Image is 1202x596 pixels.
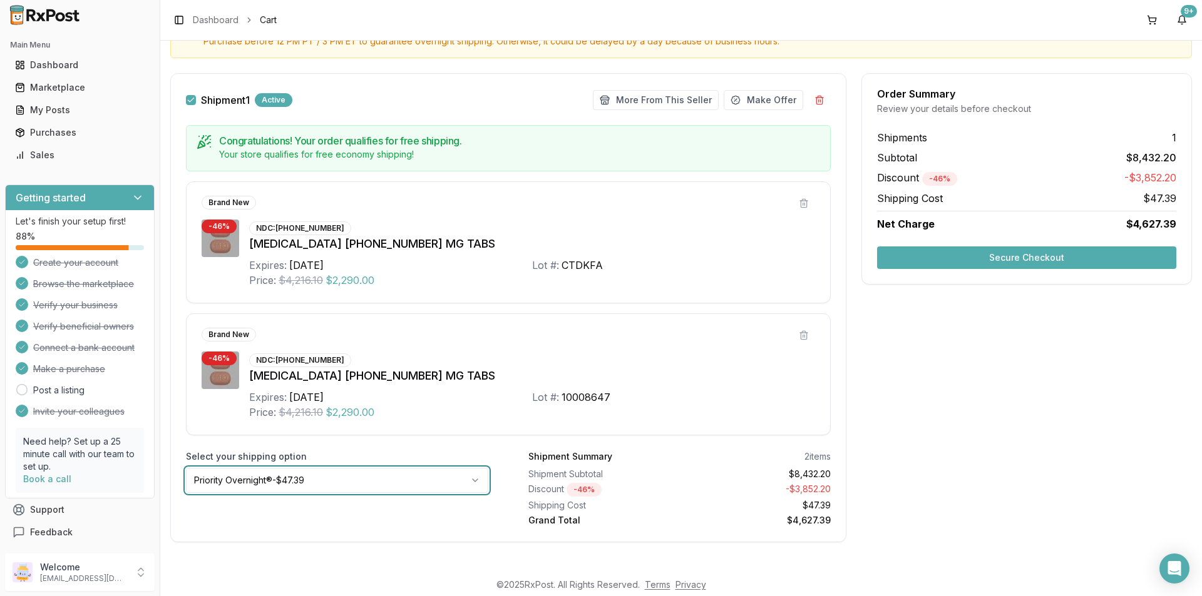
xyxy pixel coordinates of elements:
[249,273,276,288] div: Price:
[15,104,145,116] div: My Posts
[528,483,675,497] div: Discount
[877,89,1176,99] div: Order Summary
[279,273,323,288] span: $4,216.10
[593,90,719,110] button: More From This Seller
[33,256,118,269] span: Create your account
[23,473,71,484] a: Book a call
[528,468,675,480] div: Shipment Subtotal
[877,150,917,165] span: Subtotal
[567,483,602,497] div: - 46 %
[5,100,155,120] button: My Posts
[202,351,239,389] img: Biktarvy 50-200-25 MG TABS
[15,59,145,71] div: Dashboard
[528,499,675,512] div: Shipping Cost
[219,148,820,161] div: Your store qualifies for free economy shipping!
[15,81,145,94] div: Marketplace
[249,221,351,235] div: NDC: [PHONE_NUMBER]
[249,367,815,385] div: [MEDICAL_DATA] [PHONE_NUMBER] MG TABS
[1172,130,1176,145] span: 1
[13,562,33,582] img: User avatar
[249,258,287,273] div: Expires:
[1126,216,1176,231] span: $4,627.39
[193,14,239,26] a: Dashboard
[186,450,488,463] label: Select your shipping option
[15,149,145,161] div: Sales
[33,320,134,333] span: Verify beneficial owners
[33,299,118,311] span: Verify your business
[40,561,127,573] p: Welcome
[685,499,831,512] div: $47.39
[877,218,935,230] span: Net Charge
[202,351,237,365] div: - 46 %
[260,14,277,26] span: Cart
[15,126,145,139] div: Purchases
[1124,170,1176,186] span: -$3,852.20
[202,220,237,233] div: - 46 %
[33,405,125,418] span: Invite your colleagues
[193,14,277,26] nav: breadcrumb
[10,99,150,121] a: My Posts
[877,171,957,184] span: Discount
[289,390,324,405] div: [DATE]
[5,123,155,143] button: Purchases
[249,405,276,420] div: Price:
[33,384,85,396] a: Post a listing
[685,483,831,497] div: - $3,852.20
[1143,191,1176,206] span: $47.39
[255,93,292,107] div: Active
[16,230,35,243] span: 88 %
[562,390,610,405] div: 10008647
[249,353,351,367] div: NDC: [PHONE_NUMBER]
[326,405,374,420] span: $2,290.00
[23,435,136,473] p: Need help? Set up a 25 minute call with our team to set up.
[1181,5,1197,18] div: 9+
[877,103,1176,115] div: Review your details before checkout
[5,498,155,521] button: Support
[289,258,324,273] div: [DATE]
[33,341,135,354] span: Connect a bank account
[685,468,831,480] div: $8,432.20
[922,172,957,186] div: - 46 %
[33,363,105,375] span: Make a purchase
[804,450,831,463] div: 2 items
[528,450,612,463] div: Shipment Summary
[1172,10,1192,30] button: 9+
[202,196,256,210] div: Brand New
[326,273,374,288] span: $2,290.00
[877,246,1176,269] button: Secure Checkout
[5,55,155,75] button: Dashboard
[1159,553,1189,583] div: Open Intercom Messenger
[5,78,155,98] button: Marketplace
[202,328,256,341] div: Brand New
[16,190,86,205] h3: Getting started
[877,130,927,145] span: Shipments
[562,258,603,273] div: CTDKFA
[16,215,144,228] p: Let's finish your setup first!
[685,514,831,527] div: $4,627.39
[249,235,815,253] div: [MEDICAL_DATA] [PHONE_NUMBER] MG TABS
[532,390,559,405] div: Lot #:
[33,278,134,290] span: Browse the marketplace
[219,136,820,146] h5: Congratulations! Your order qualifies for free shipping.
[30,526,73,538] span: Feedback
[10,54,150,76] a: Dashboard
[201,95,250,105] span: Shipment 1
[202,220,239,257] img: Biktarvy 50-200-25 MG TABS
[528,514,675,527] div: Grand Total
[279,405,323,420] span: $4,216.10
[645,579,670,590] a: Terms
[5,145,155,165] button: Sales
[532,258,559,273] div: Lot #:
[249,390,287,405] div: Expires:
[203,35,1181,48] div: Purchase before 12 PM PT / 3 PM ET to guarantee overnight shipping. Otherwise, it could be delaye...
[10,76,150,99] a: Marketplace
[724,90,803,110] button: Make Offer
[877,191,943,206] span: Shipping Cost
[40,573,127,583] p: [EMAIL_ADDRESS][DOMAIN_NAME]
[10,144,150,166] a: Sales
[10,121,150,144] a: Purchases
[5,521,155,543] button: Feedback
[5,5,85,25] img: RxPost Logo
[10,40,150,50] h2: Main Menu
[675,579,706,590] a: Privacy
